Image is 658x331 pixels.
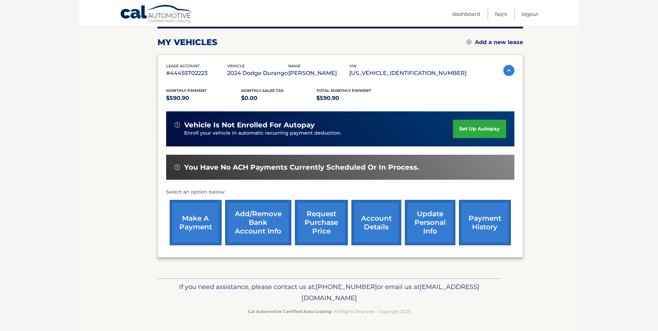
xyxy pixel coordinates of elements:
span: lease account [166,63,200,68]
img: add.svg [467,40,471,44]
a: Logout [522,8,538,20]
a: Add a new lease [467,39,523,46]
a: payment history [459,200,511,245]
p: $590.90 [316,93,392,103]
a: update personal info [405,200,455,245]
span: Total Monthly Payment [316,88,371,93]
p: #44455702223 [166,68,227,78]
span: vin [349,63,357,68]
img: alert-white.svg [174,164,180,170]
a: Cal Automotive [120,5,193,25]
img: alert-white.svg [174,122,180,128]
p: 2024 Dodge Durango [227,68,288,78]
a: set up autopay [453,120,506,138]
a: FAQ's [495,8,507,20]
strong: Cal Automotive Certified Auto Leasing [248,309,331,314]
span: [PHONE_NUMBER] [316,283,377,291]
p: Select an option below: [166,188,514,196]
span: Monthly Payment [166,88,207,93]
p: If you need assistance, please contact us at: or email us at [162,281,496,304]
a: Dashboard [452,8,480,20]
p: $590.90 [166,93,241,103]
p: [PERSON_NAME] [288,68,349,78]
h2: my vehicles [157,37,217,48]
a: make a payment [170,200,222,245]
span: vehicle [227,63,245,68]
img: accordion-active.svg [503,65,514,76]
p: - All Rights Reserved - Copyright 2025 [162,308,496,315]
p: [US_VEHICLE_IDENTIFICATION_NUMBER] [349,68,467,78]
span: [EMAIL_ADDRESS][DOMAIN_NAME] [301,283,479,302]
span: You have no ACH payments currently scheduled or in process. [184,163,419,172]
p: Enroll your vehicle in automatic recurring payment deduction. [184,129,453,137]
span: vehicle is not enrolled for autopay [184,121,315,129]
a: request purchase price [295,200,348,245]
a: Add/Remove bank account info [225,200,291,245]
span: name [288,63,300,68]
p: $0.00 [241,93,316,103]
a: account details [351,200,401,245]
span: Monthly sales Tax [241,88,284,93]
